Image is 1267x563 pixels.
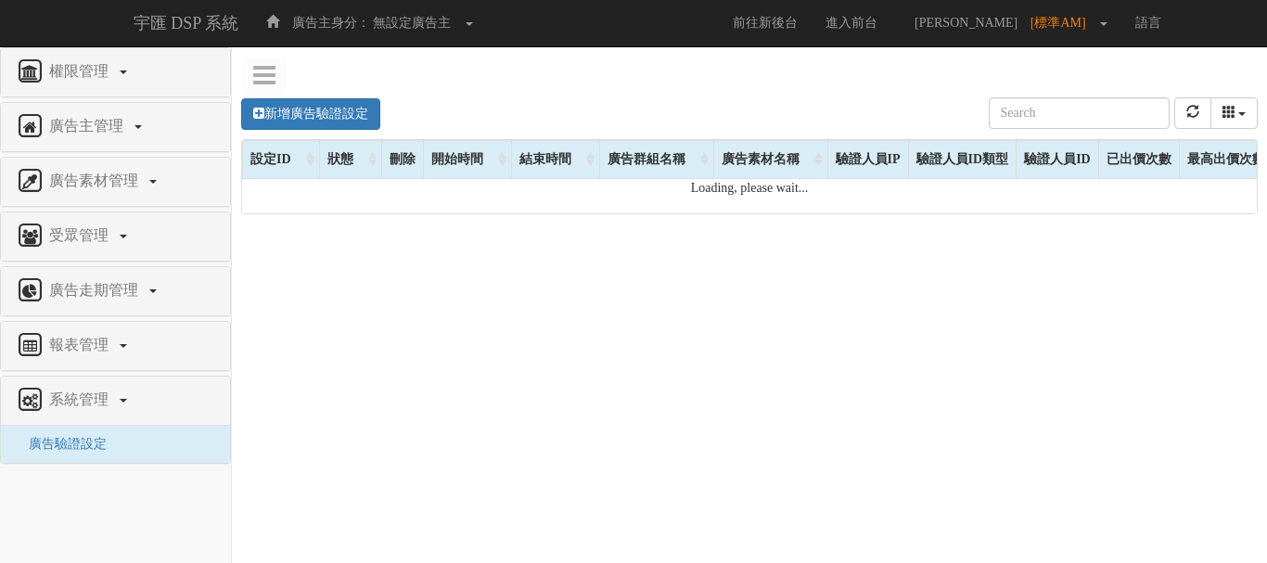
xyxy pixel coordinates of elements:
[1174,97,1211,129] button: refresh
[15,386,216,416] a: 系統管理
[1030,16,1095,30] span: [標準AM]
[45,173,147,188] span: 廣告素材管理
[45,337,118,352] span: 報表管理
[243,141,319,178] div: 設定ID
[45,227,118,243] span: 受眾管理
[45,391,118,407] span: 系統管理
[15,222,216,251] a: 受眾管理
[382,141,423,178] div: 刪除
[905,16,1027,30] span: [PERSON_NAME]
[292,16,370,30] span: 廣告主身分：
[989,97,1170,129] input: Search
[45,63,118,79] span: 權限管理
[714,141,827,178] div: 廣告素材名稱
[512,141,599,178] div: 結束時間
[45,118,133,134] span: 廣告主管理
[320,141,381,178] div: 狀態
[242,179,1257,213] div: Loading, please wait...
[600,141,713,178] div: 廣告群組名稱
[15,331,216,361] a: 報表管理
[15,276,216,306] a: 廣告走期管理
[1017,141,1098,178] div: 驗證人員ID
[373,16,451,30] span: 無設定廣告主
[15,112,216,142] a: 廣告主管理
[424,141,511,178] div: 開始時間
[828,141,908,178] div: 驗證人員IP
[15,437,107,451] a: 廣告驗證設定
[241,98,380,130] a: 新增廣告驗證設定
[45,282,147,298] span: 廣告走期管理
[1210,97,1259,129] button: columns
[1099,141,1179,178] div: 已出價次數
[1210,97,1259,129] div: Columns
[909,141,1017,178] div: 驗證人員ID類型
[15,167,216,197] a: 廣告素材管理
[15,58,216,87] a: 權限管理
